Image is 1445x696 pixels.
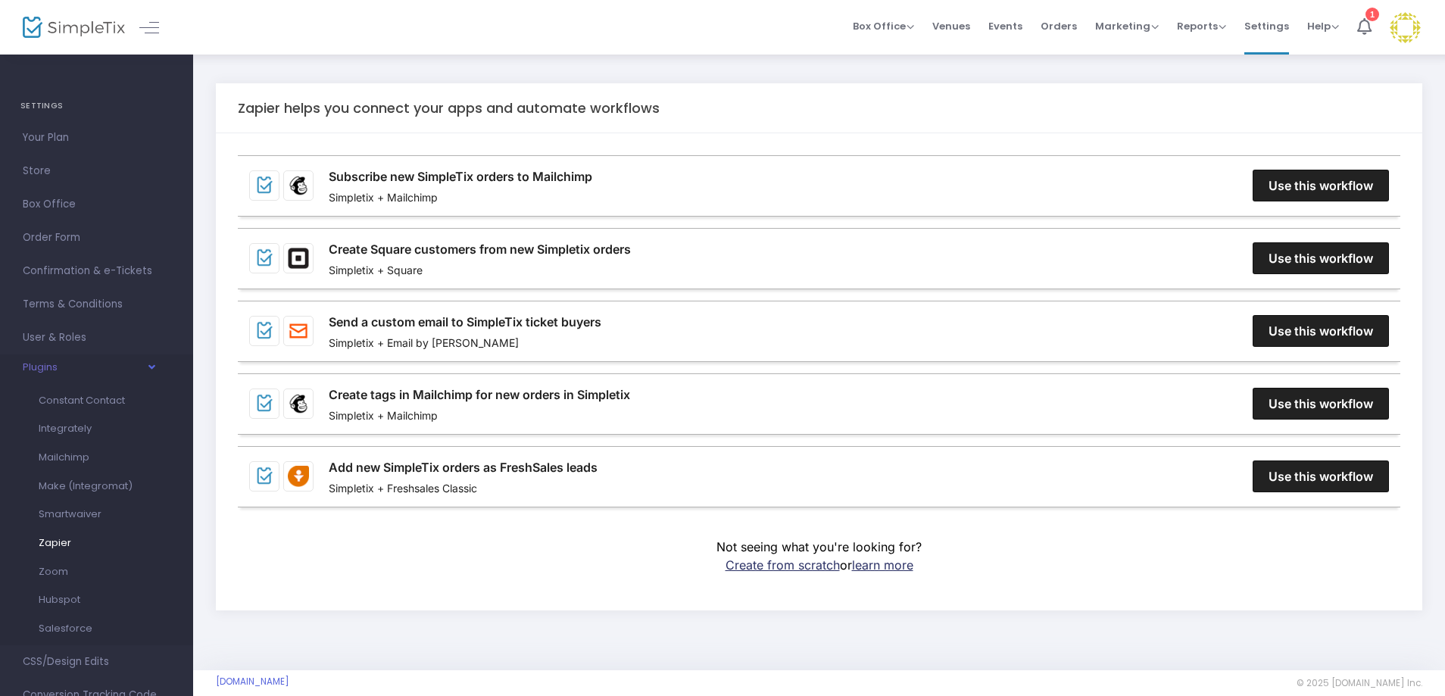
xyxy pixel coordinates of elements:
[27,386,144,415] a: Constant Contact
[1365,8,1379,21] div: 1
[27,529,144,557] a: Zapier
[1041,7,1077,45] span: Orders
[1297,677,1422,689] span: © 2025 [DOMAIN_NAME] Inc.
[1307,19,1339,33] span: Help
[1177,19,1226,33] span: Reports
[1244,7,1289,45] span: Settings
[23,161,170,181] span: Store
[216,676,289,688] a: [DOMAIN_NAME]
[853,19,914,33] span: Box Office
[238,100,660,117] h5: Zapier helps you connect your apps and automate workflows
[27,443,144,472] a: Mailchimp
[27,500,144,529] a: Smartwaiver
[27,472,144,501] a: Make (Integromat)
[20,91,173,121] h4: SETTINGS
[39,393,125,407] span: Constant Contact
[23,652,170,672] span: CSS/Design Edits
[27,414,144,443] a: Integrately
[39,450,89,464] span: Mailchimp
[1095,19,1159,33] span: Marketing
[39,507,101,521] span: Smartwaiver
[27,557,144,586] a: Zoom
[39,535,71,550] span: Zapier
[39,564,68,579] span: Zoom
[932,7,970,45] span: Venues
[39,479,133,493] span: Make (Integromat)
[23,128,170,148] span: Your Plan
[23,361,154,381] button: Plugins
[23,195,170,214] span: Box Office
[39,621,92,635] span: Salesforce
[27,381,144,648] ul: Plugins
[23,295,170,314] span: Terms & Conditions
[39,592,80,607] span: Hubspot
[23,328,170,348] span: User & Roles
[27,585,144,614] a: Hubspot
[23,228,170,248] span: Order Form
[27,614,144,643] a: Salesforce
[39,421,92,435] span: Integrately
[988,7,1022,45] span: Events
[23,261,170,281] span: Confirmation & e-Tickets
